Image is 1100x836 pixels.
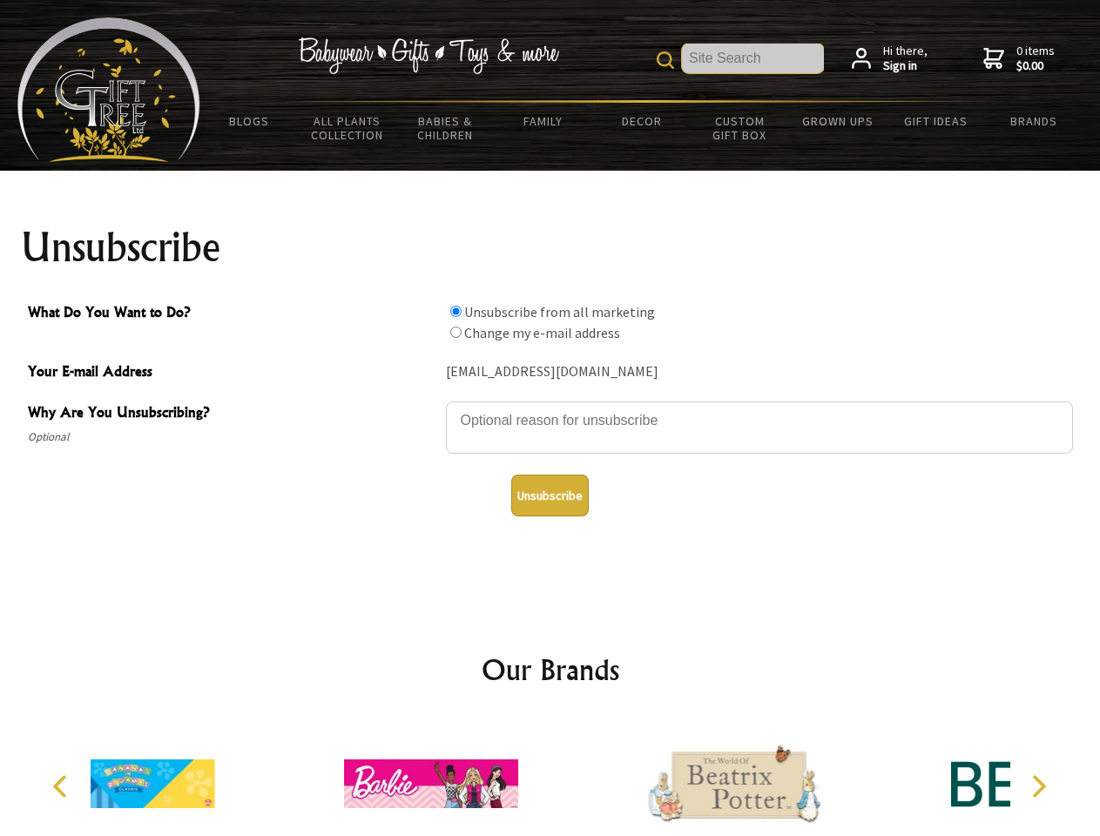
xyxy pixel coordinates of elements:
[883,58,928,74] strong: Sign in
[657,51,674,69] img: product search
[450,327,462,338] input: What Do You Want to Do?
[44,767,82,806] button: Previous
[21,226,1080,268] h1: Unsubscribe
[1016,58,1055,74] strong: $0.00
[298,37,559,74] img: Babywear - Gifts - Toys & more
[883,44,928,74] span: Hi there,
[299,103,397,153] a: All Plants Collection
[887,103,985,139] a: Gift Ideas
[17,17,200,162] img: Babyware - Gifts - Toys and more...
[28,301,437,327] span: What Do You Want to Do?
[450,306,462,317] input: What Do You Want to Do?
[1019,767,1057,806] button: Next
[511,475,589,516] button: Unsubscribe
[464,324,620,341] label: Change my e-mail address
[852,44,928,74] a: Hi there,Sign in
[985,103,1083,139] a: Brands
[200,103,299,139] a: BLOGS
[983,44,1055,74] a: 0 items$0.00
[28,361,437,386] span: Your E-mail Address
[788,103,887,139] a: Grown Ups
[464,303,655,320] label: Unsubscribe from all marketing
[1016,43,1055,74] span: 0 items
[691,103,789,153] a: Custom Gift Box
[592,103,691,139] a: Decor
[446,401,1073,454] textarea: Why Are You Unsubscribing?
[396,103,495,153] a: Babies & Children
[28,427,437,448] span: Optional
[682,44,824,73] input: Site Search
[35,649,1066,691] h2: Our Brands
[495,103,593,139] a: Family
[446,359,1073,386] div: [EMAIL_ADDRESS][DOMAIN_NAME]
[28,401,437,427] span: Why Are You Unsubscribing?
